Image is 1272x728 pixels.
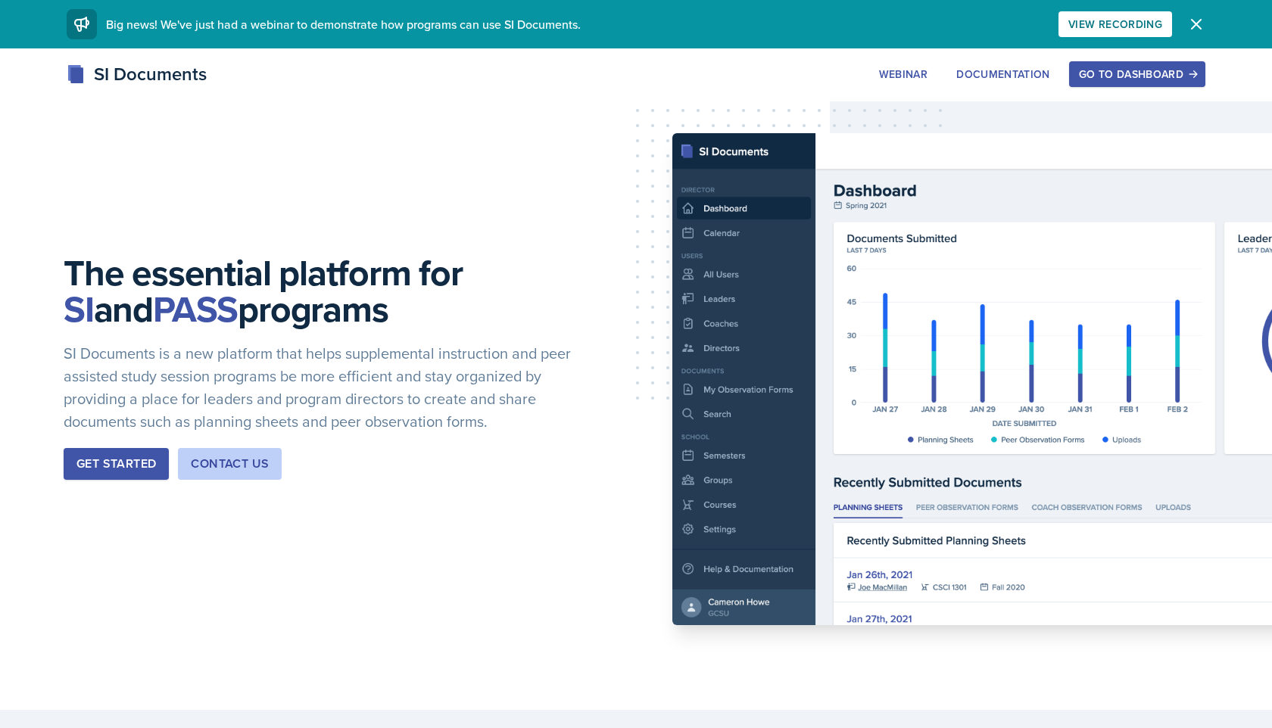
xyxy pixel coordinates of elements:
button: Documentation [946,61,1060,87]
div: Contact Us [191,455,269,473]
button: View Recording [1058,11,1172,37]
div: View Recording [1068,18,1162,30]
button: Go to Dashboard [1069,61,1205,87]
div: Documentation [956,68,1050,80]
button: Get Started [64,448,169,480]
div: Go to Dashboard [1079,68,1196,80]
button: Webinar [869,61,937,87]
div: Webinar [879,68,927,80]
button: Contact Us [178,448,282,480]
div: Get Started [76,455,156,473]
div: SI Documents [67,61,207,88]
span: Big news! We've just had a webinar to demonstrate how programs can use SI Documents. [106,16,581,33]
